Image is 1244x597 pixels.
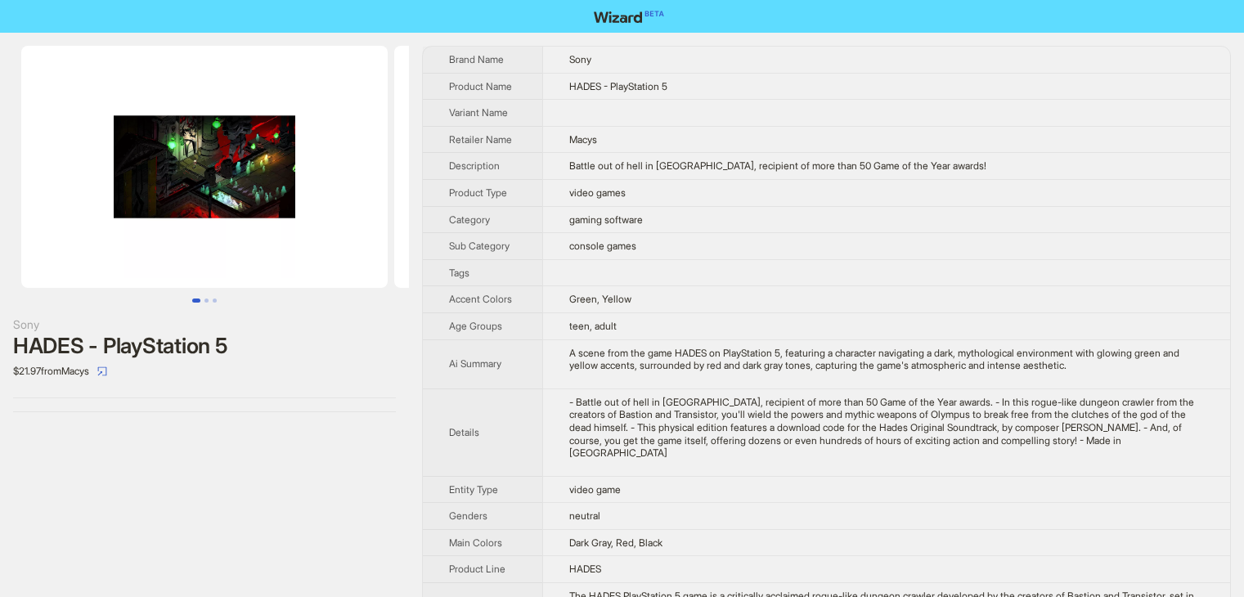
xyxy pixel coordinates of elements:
[569,396,1204,460] div: - Battle out of hell in Hades, recipient of more than 50 Game of the Year awards. - In this rogue...
[569,213,643,226] span: gaming software
[449,509,487,522] span: Genders
[449,186,507,199] span: Product Type
[204,298,209,303] button: Go to slide 2
[449,426,479,438] span: Details
[569,53,591,65] span: Sony
[569,509,600,522] span: neutral
[569,483,621,496] span: video game
[569,293,631,305] span: Green, Yellow
[449,536,502,549] span: Main Colors
[449,483,498,496] span: Entity Type
[449,159,500,172] span: Description
[569,347,1204,372] div: A scene from the game HADES on PlayStation 5, featuring a character navigating a dark, mythologic...
[449,563,505,575] span: Product Line
[449,213,490,226] span: Category
[449,53,504,65] span: Brand Name
[13,334,396,358] div: HADES - PlayStation 5
[213,298,217,303] button: Go to slide 3
[569,133,597,146] span: Macys
[449,357,501,370] span: Ai Summary
[569,186,626,199] span: video games
[13,316,396,334] div: Sony
[21,46,388,288] img: HADES - PlayStation 5 image 1
[449,320,502,332] span: Age Groups
[13,358,396,384] div: $21.97 from Macys
[449,133,512,146] span: Retailer Name
[569,159,986,172] span: Battle out of hell in [GEOGRAPHIC_DATA], recipient of more than 50 Game of the Year awards!
[449,106,508,119] span: Variant Name
[569,536,662,549] span: Dark Gray, Red, Black
[569,563,601,575] span: HADES
[449,240,510,252] span: Sub Category
[569,80,667,92] span: HADES - PlayStation 5
[449,267,469,279] span: Tags
[192,298,200,303] button: Go to slide 1
[569,240,636,252] span: console games
[569,320,617,332] span: teen, adult
[394,46,761,288] img: HADES - PlayStation 5 image 2
[449,80,512,92] span: Product Name
[449,293,512,305] span: Accent Colors
[97,366,107,376] span: select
